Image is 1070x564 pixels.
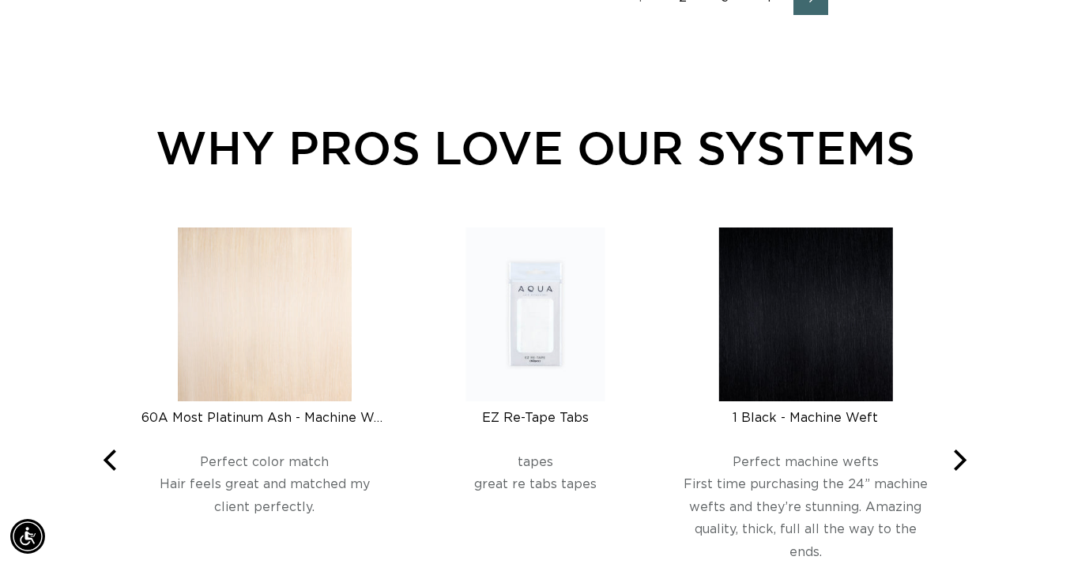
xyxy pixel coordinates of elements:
div: tapes [413,454,657,470]
img: 1 Black - Machine Weft [718,227,892,401]
img: EZ Re-Tape Tabs [465,227,605,401]
a: 60A Most Platinum Ash - Machine Weft [141,396,386,426]
div: EZ Re-Tape Tabs [413,410,657,426]
div: Perfect machine wefts [683,454,928,470]
div: Perfect color match [141,454,386,470]
div: 60A Most Platinum Ash - Machine Weft [141,410,386,426]
img: 60A Most Platinum Ash - Machine Weft [178,227,352,401]
div: 1 Black - Machine Weft [683,410,928,426]
div: WHY PROS LOVE OUR SYSTEMS [94,113,975,182]
iframe: Chat Widget [991,488,1070,564]
div: Accessibility Menu [10,519,45,554]
button: Next [941,442,976,477]
button: Previous [94,442,129,477]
